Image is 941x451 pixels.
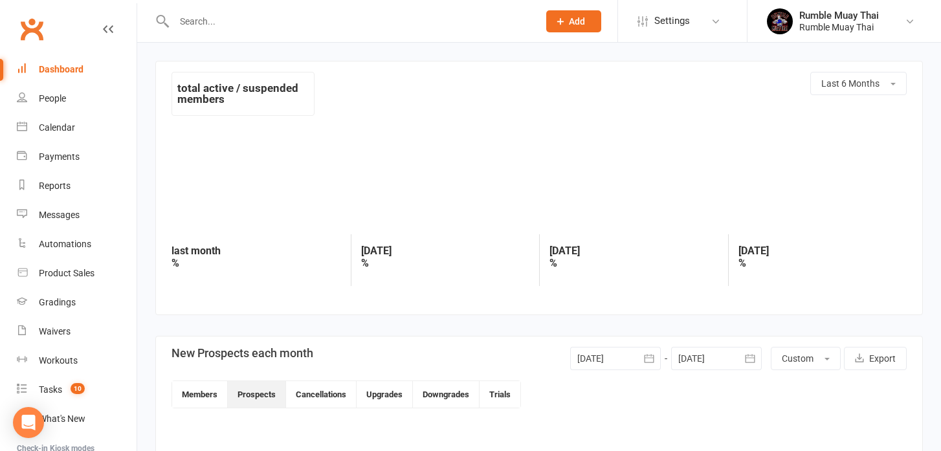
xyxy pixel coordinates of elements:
button: Members [172,381,228,408]
a: Gradings [17,288,137,317]
a: People [17,84,137,113]
h3: New Prospects each month [172,347,313,360]
button: Custom [771,347,841,370]
a: Payments [17,142,137,171]
div: Rumble Muay Thai [799,21,879,33]
button: Prospects [228,381,286,408]
div: Calendar [39,122,75,133]
a: Workouts [17,346,137,375]
button: Add [546,10,601,32]
strong: [DATE] [738,245,907,257]
a: Tasks 10 [17,375,137,404]
a: Dashboard [17,55,137,84]
span: 10 [71,383,85,394]
strong: % [172,257,341,269]
div: Open Intercom Messenger [13,407,44,438]
input: Search... [170,12,529,30]
button: Upgrades [357,381,413,408]
div: What's New [39,413,85,424]
div: Rumble Muay Thai [799,10,879,21]
div: Product Sales [39,268,94,278]
a: Automations [17,230,137,259]
a: Calendar [17,113,137,142]
span: Last 6 Months [821,78,880,89]
strong: % [549,257,718,269]
div: Messages [39,210,80,220]
img: thumb_image1688088946.png [767,8,793,34]
button: Cancellations [286,381,357,408]
div: Tasks [39,384,62,395]
span: Custom [782,353,814,364]
a: What's New [17,404,137,434]
a: Waivers [17,317,137,346]
div: Automations [39,239,91,249]
div: Payments [39,151,80,162]
strong: last month [172,245,341,257]
div: total active / suspended members [172,72,315,116]
a: Reports [17,171,137,201]
strong: % [738,257,907,269]
a: Product Sales [17,259,137,288]
strong: [DATE] [549,245,718,257]
button: Export [844,347,907,370]
strong: [DATE] [361,245,530,257]
div: Dashboard [39,64,83,74]
div: People [39,93,66,104]
button: Downgrades [413,381,480,408]
div: Workouts [39,355,78,366]
strong: % [361,257,530,269]
div: Waivers [39,326,71,336]
button: Last 6 Months [810,72,907,95]
a: Messages [17,201,137,230]
div: Reports [39,181,71,191]
div: Gradings [39,297,76,307]
span: Settings [654,6,690,36]
a: Clubworx [16,13,48,45]
button: Trials [480,381,520,408]
span: Add [569,16,585,27]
